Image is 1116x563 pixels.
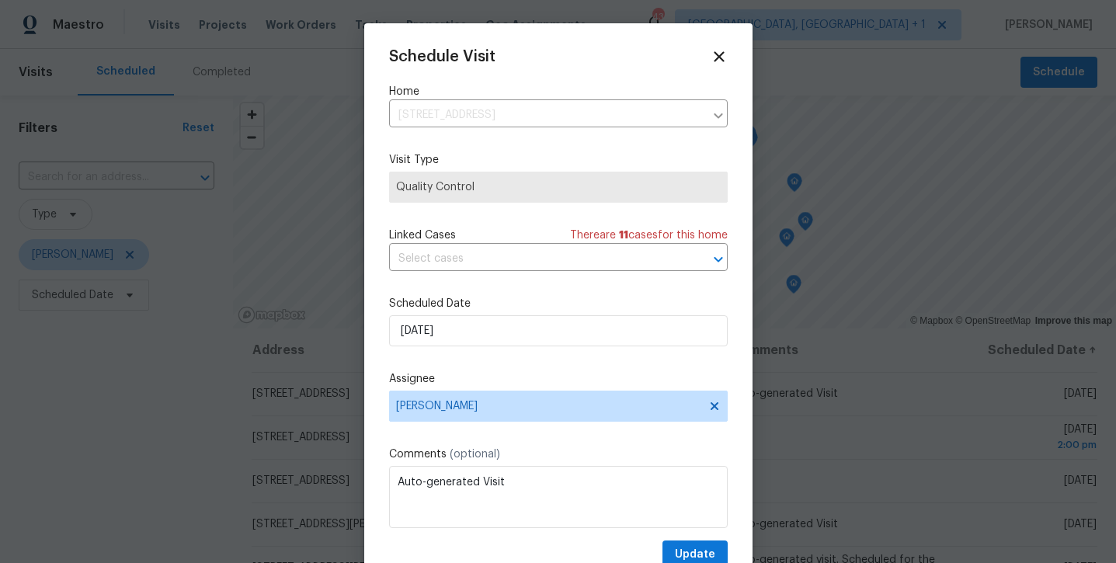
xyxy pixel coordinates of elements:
[570,228,728,243] span: There are case s for this home
[389,103,704,127] input: Enter in an address
[396,179,721,195] span: Quality Control
[389,315,728,346] input: M/D/YYYY
[389,447,728,462] label: Comments
[396,400,701,412] span: [PERSON_NAME]
[389,296,728,311] label: Scheduled Date
[389,466,728,528] textarea: Auto-generated Visit
[711,48,728,65] span: Close
[619,230,628,241] span: 11
[389,371,728,387] label: Assignee
[450,449,500,460] span: (optional)
[389,152,728,168] label: Visit Type
[389,228,456,243] span: Linked Cases
[389,49,495,64] span: Schedule Visit
[707,248,729,270] button: Open
[389,84,728,99] label: Home
[389,247,684,271] input: Select cases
